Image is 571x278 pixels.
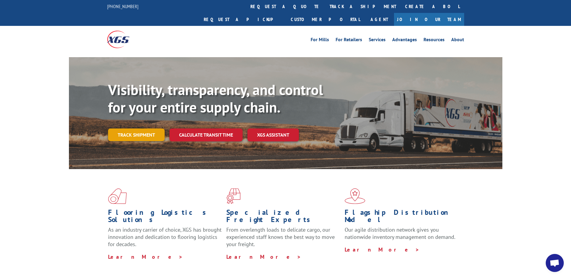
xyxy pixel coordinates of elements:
b: Visibility, transparency, and control for your entire supply chain. [108,80,323,116]
a: Learn More > [226,253,301,260]
h1: Flooring Logistics Solutions [108,209,222,226]
img: xgs-icon-flagship-distribution-model-red [345,188,365,204]
a: About [451,37,464,44]
a: Track shipment [108,128,165,141]
p: From overlength loads to delicate cargo, our experienced staff knows the best way to move your fr... [226,226,340,253]
h1: Specialized Freight Experts [226,209,340,226]
img: xgs-icon-total-supply-chain-intelligence-red [108,188,127,204]
a: Calculate transit time [169,128,243,141]
a: Learn More > [108,253,183,260]
a: Join Our Team [394,13,464,26]
a: Learn More > [345,246,420,253]
a: Advantages [392,37,417,44]
a: Agent [365,13,394,26]
a: Resources [424,37,445,44]
a: Services [369,37,386,44]
img: xgs-icon-focused-on-flooring-red [226,188,241,204]
a: Customer Portal [286,13,365,26]
a: Request a pickup [199,13,286,26]
span: As an industry carrier of choice, XGS has brought innovation and dedication to flooring logistics... [108,226,222,248]
span: Our agile distribution network gives you nationwide inventory management on demand. [345,226,455,240]
div: Open chat [546,254,564,272]
a: [PHONE_NUMBER] [107,3,138,9]
h1: Flagship Distribution Model [345,209,458,226]
a: For Retailers [336,37,362,44]
a: XGS ASSISTANT [247,128,299,141]
a: For Mills [311,37,329,44]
